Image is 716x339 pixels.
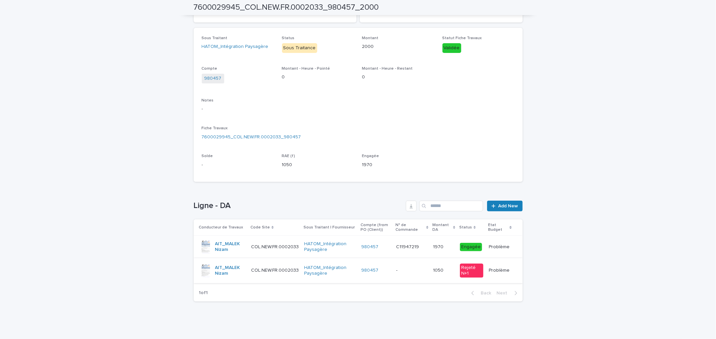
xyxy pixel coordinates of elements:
p: 1050 [433,266,445,273]
div: Engagée [460,243,482,251]
span: Sous Traitant [202,36,228,40]
h2: 7600029945_COL.NEW.FR.0002033_980457_2000 [194,3,379,12]
a: 7600029945_COL.NEW.FR.0002033_980457 [202,134,301,141]
button: Back [466,290,494,296]
p: COL.NEW.FR.0002033 [251,266,300,273]
span: Add New [498,204,518,208]
p: 1970 [433,243,445,250]
p: Compte (from PO (Client)) [361,221,391,234]
input: Search [419,201,483,211]
span: Montant [362,36,379,40]
p: - [396,266,399,273]
span: Engagée [362,154,379,158]
span: Statut Fiche Travaux [442,36,482,40]
a: 980457 [361,244,378,250]
p: Conducteur de Travaux [199,224,243,231]
a: HATOM_Intégration Paysagère [304,265,356,276]
a: AIT_MALEK Nizam [215,265,246,276]
p: Problème [489,266,511,273]
p: 2000 [362,43,434,50]
p: 1050 [282,161,354,168]
div: Rejeté N+1 [460,264,483,278]
a: 980457 [361,268,378,273]
span: Compte [202,67,218,71]
a: 980457 [204,75,222,82]
span: Solde [202,154,213,158]
span: Fiche Travaux [202,126,228,130]
p: COL.NEW.FR.0002033 [251,243,300,250]
a: HATOM_Intégration Paysagère [202,43,269,50]
p: Code Site [250,224,270,231]
p: Montant DA [432,221,451,234]
p: 1 of 1 [194,285,213,301]
span: Status [282,36,295,40]
div: Validée [442,43,461,53]
a: AIT_MALEK Nizam [215,241,246,253]
p: Sous Traitant | Fournisseur [303,224,355,231]
a: HATOM_Intégration Paysagère [304,241,356,253]
p: Etat Budget [488,221,508,234]
tr: AIT_MALEK Nizam COL.NEW.FR.0002033COL.NEW.FR.0002033 HATOM_Intégration Paysagère 980457 C11947219... [194,236,523,258]
p: Status [459,224,472,231]
span: Next [497,291,512,295]
span: Montant - Heure - Restant [362,67,413,71]
h1: Ligne - DA [194,201,403,211]
div: Sous Traitance [282,43,317,53]
tr: AIT_MALEK Nizam COL.NEW.FR.0002033COL.NEW.FR.0002033 HATOM_Intégration Paysagère 980457 -- 105010... [194,258,523,283]
p: 0 [362,74,434,81]
p: 1970 [362,161,434,168]
p: - [202,161,274,168]
a: Add New [487,201,522,211]
p: 0 [282,74,354,81]
button: Next [494,290,523,296]
p: C11947219 [396,243,420,250]
span: Notes [202,98,214,103]
p: Problème [489,243,511,250]
p: - [202,106,515,113]
span: RAE (f) [282,154,295,158]
span: Montant - Heure - Pointé [282,67,330,71]
p: N° de Commande [395,221,424,234]
span: Back [477,291,491,295]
